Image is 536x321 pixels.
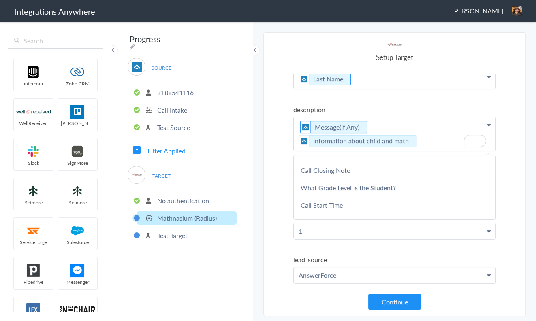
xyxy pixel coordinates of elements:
a: Call Closing Note [294,162,495,179]
span: ServiceForge [14,239,53,246]
img: af-app-logo.svg [299,135,309,147]
p: To enrich screen reader interactions, please activate Accessibility in Grammarly extension settings [294,117,495,151]
a: What Grade Level is the Student? [294,179,495,196]
span: TARGET [146,170,177,181]
span: Slack [14,159,53,166]
img: slack-logo.svg [16,145,51,158]
a: Information about child and math [313,136,409,145]
span: SOURCE [146,62,177,73]
img: mathnas.jpeg [388,41,402,48]
img: setmoreNew.jpg [60,184,95,198]
li: Last Name [299,73,351,85]
img: signmore-logo.png [60,145,95,158]
a: Call Start Time [294,196,495,214]
span: Pipedrive [14,278,53,285]
img: intercom-logo.svg [16,65,51,79]
h4: Setup Target [293,52,496,62]
span: Salesforce [58,239,97,246]
img: mathnas.jpeg [132,170,142,180]
img: af-app-logo.svg [299,73,309,85]
img: FBM.png [60,264,95,277]
img: trello.png [60,105,95,119]
p: AnswerForce [294,267,495,283]
span: Messenger [58,278,97,285]
img: inch-logo.svg [60,303,95,317]
h1: Integrations Anywhere [14,6,95,17]
button: Continue [368,294,421,310]
span: [PERSON_NAME] [58,120,97,127]
img: wr-logo.svg [16,105,51,119]
img: serviceforge-icon.png [16,224,51,238]
img: zoho-logo.svg [60,65,95,79]
img: aw-image-188.jpeg [512,6,522,16]
img: lex-app-logo.svg [16,303,51,317]
span: WellReceived [14,120,53,127]
p: Call Intake [157,105,187,115]
span: Zoho CRM [58,80,97,87]
span: Setmore [14,199,53,206]
label: lead_source [293,255,496,264]
img: setmoreNew.jpg [16,184,51,198]
p: Mathnasium (Radius) [157,213,217,223]
p: 1 [294,223,495,239]
p: 3188541116 [157,88,194,97]
span: Filter Applied [147,146,186,155]
span: SignMore [58,159,97,166]
a: Account ID [294,214,495,231]
img: af-app-logo.svg [301,121,311,133]
p: No authentication [157,196,209,205]
input: Search... [8,33,103,49]
span: [PERSON_NAME] [452,6,504,15]
span: intercom [14,80,53,87]
span: Setmore [58,199,97,206]
p: Test Source [157,123,190,132]
img: af-app-logo.svg [132,62,142,72]
p: Test Target [157,231,188,240]
label: description [293,105,496,114]
a: Message(If Any) [315,122,359,132]
img: pipedrive.png [16,264,51,277]
img: salesforce-logo.svg [60,224,95,238]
